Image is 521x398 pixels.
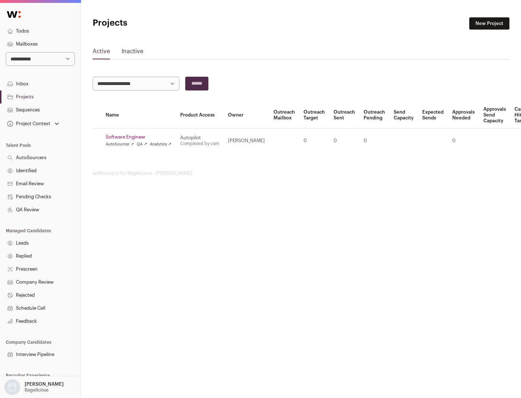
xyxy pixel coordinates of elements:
[448,102,479,128] th: Approvals Needed
[25,387,48,393] p: Bagelicious
[93,170,509,176] footer: wellfound:ai for Bagelicious - [PERSON_NAME]
[180,135,219,141] div: Autopilot
[389,102,418,128] th: Send Capacity
[359,128,389,153] td: 0
[3,379,65,395] button: Open dropdown
[106,134,171,140] a: Software Engineer
[269,102,299,128] th: Outreach Mailbox
[448,128,479,153] td: 0
[329,128,359,153] td: 0
[93,17,232,29] h1: Projects
[469,17,509,30] a: New Project
[299,102,329,128] th: Outreach Target
[137,141,147,147] a: QA ↗
[224,102,269,128] th: Owner
[6,121,50,127] div: Project Context
[329,102,359,128] th: Outreach Sent
[25,381,64,387] p: [PERSON_NAME]
[359,102,389,128] th: Outreach Pending
[101,102,176,128] th: Name
[299,128,329,153] td: 0
[6,119,60,129] button: Open dropdown
[176,102,224,128] th: Product Access
[150,141,171,147] a: Analytics ↗
[479,102,510,128] th: Approvals Send Capacity
[93,47,110,59] a: Active
[224,128,269,153] td: [PERSON_NAME]
[122,47,143,59] a: Inactive
[180,141,219,146] a: Completed by csm
[418,102,448,128] th: Expected Sends
[3,7,25,22] img: Wellfound
[4,379,20,395] img: nopic.png
[106,141,134,147] a: AutoSourcer ↗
